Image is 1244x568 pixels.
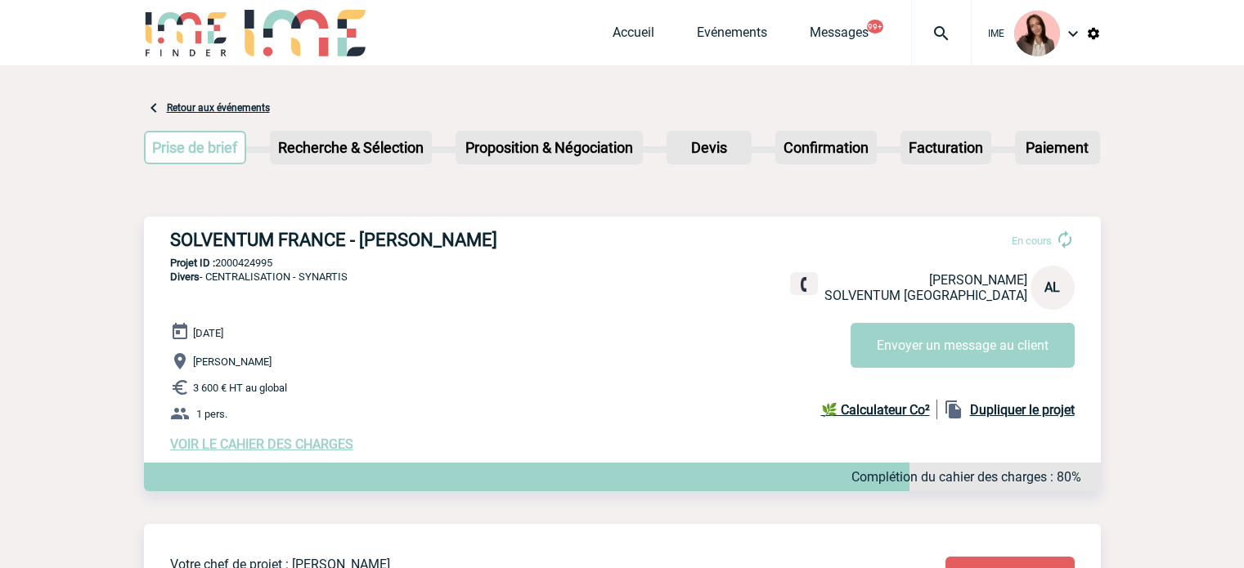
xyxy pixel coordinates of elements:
img: 94396-3.png [1014,11,1060,56]
p: Recherche & Sélection [272,132,430,163]
a: Messages [810,25,869,47]
span: - CENTRALISATION - SYNARTIS [170,271,348,283]
a: 🌿 Calculateur Co² [821,400,937,419]
p: Prise de brief [146,132,245,163]
button: 99+ [867,20,883,34]
img: file_copy-black-24dp.png [944,400,963,419]
span: IME [988,28,1004,39]
img: IME-Finder [144,10,229,56]
b: Dupliquer le projet [970,402,1075,418]
span: AL [1044,280,1060,295]
span: En cours [1012,235,1052,247]
span: [DATE] [193,327,223,339]
p: Devis [668,132,750,163]
span: 1 pers. [196,408,227,420]
span: [PERSON_NAME] [929,272,1027,288]
img: fixe.png [797,277,811,292]
span: Divers [170,271,200,283]
span: SOLVENTUM [GEOGRAPHIC_DATA] [824,288,1027,303]
a: Evénements [697,25,767,47]
p: Paiement [1017,132,1098,163]
a: Accueil [613,25,654,47]
p: Facturation [902,132,990,163]
button: Envoyer un message au client [851,323,1075,368]
a: VOIR LE CAHIER DES CHARGES [170,436,353,452]
p: Proposition & Négociation [457,132,641,163]
p: Confirmation [777,132,875,163]
a: Retour aux événements [167,102,270,114]
b: Projet ID : [170,257,215,269]
b: 🌿 Calculateur Co² [821,402,930,418]
p: 2000424995 [144,257,1101,269]
span: 3 600 € HT au global [193,382,287,394]
h3: SOLVENTUM FRANCE - [PERSON_NAME] [170,230,661,250]
span: [PERSON_NAME] [193,356,272,368]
